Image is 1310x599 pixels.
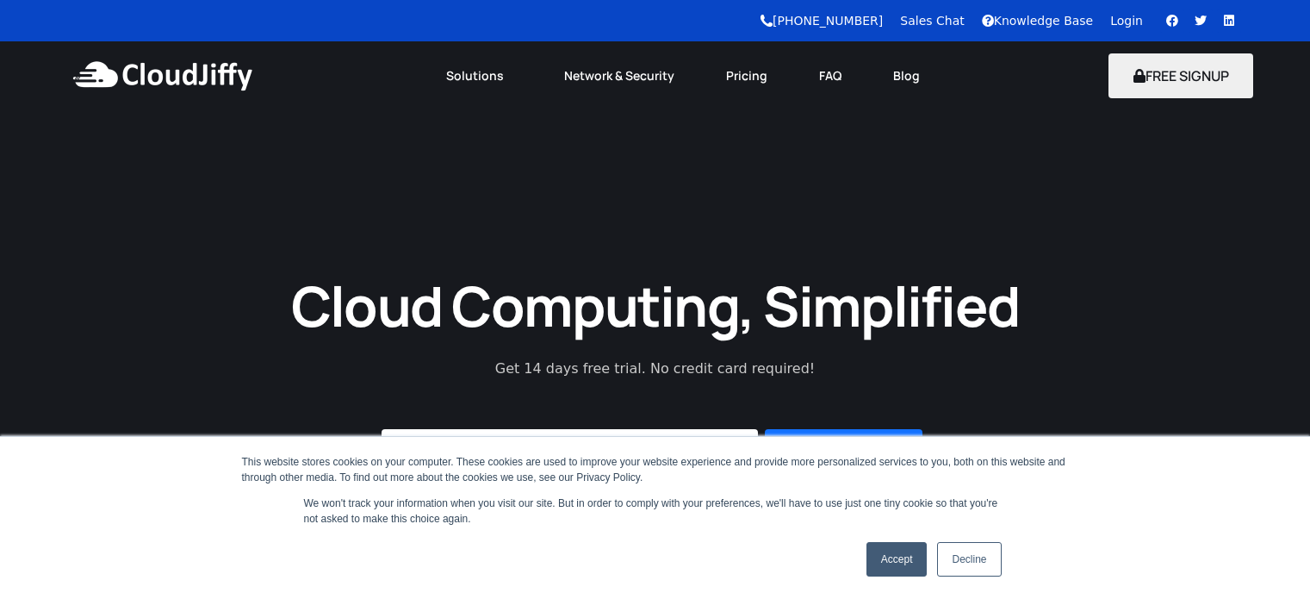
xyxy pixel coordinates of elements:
a: Decline [937,542,1001,577]
button: Start Free Trial [765,429,922,477]
h1: Cloud Computing, Simplified [268,270,1043,341]
a: FREE SIGNUP [1108,66,1254,85]
a: Solutions [420,57,538,95]
a: Pricing [700,57,793,95]
input: Enter Your Email Address [382,429,758,477]
a: Blog [867,57,946,95]
a: Knowledge Base [982,14,1094,28]
p: Get 14 days free trial. No credit card required! [419,359,892,379]
p: We won't track your information when you visit our site. But in order to comply with your prefere... [304,496,1007,527]
button: FREE SIGNUP [1108,53,1254,98]
a: [PHONE_NUMBER] [761,14,883,28]
a: Network & Security [538,57,700,95]
a: Sales Chat [900,14,964,28]
a: Login [1110,14,1143,28]
a: Accept [866,542,928,577]
a: FAQ [793,57,867,95]
div: This website stores cookies on your computer. These cookies are used to improve your website expe... [242,454,1069,485]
